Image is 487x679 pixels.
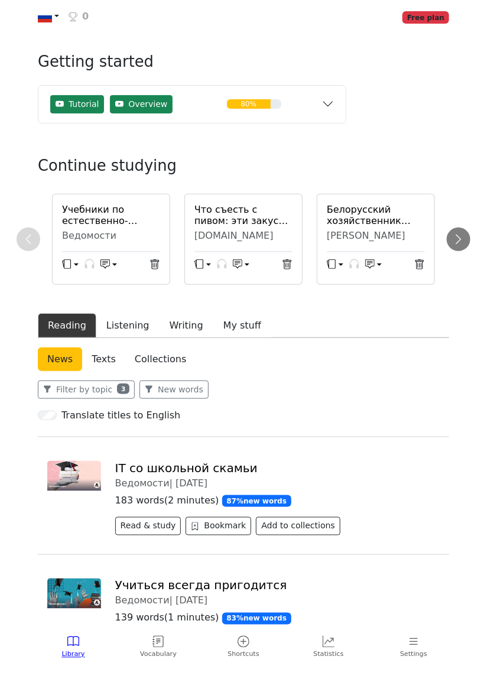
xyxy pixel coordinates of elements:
a: News [38,347,82,371]
a: Vocabulary [116,631,201,665]
span: Settings [400,650,427,660]
button: Overview [110,95,173,113]
h3: Continue studying [38,157,449,175]
img: 1134424-uchitsya-prigoditsya.jpg [47,579,101,609]
button: Filter by topic3 [38,381,135,399]
a: Settings [371,631,456,665]
span: 3 [117,384,129,394]
span: Overview [128,98,167,111]
a: 0 [64,5,93,29]
div: [PERSON_NAME] [327,230,425,242]
span: [DATE] [176,477,207,489]
a: Что съесть с пивом: эти закуски делают напиток в разы вкуснее [194,204,293,226]
span: Free plan [402,11,449,23]
a: Учиться всегда пригодится [115,579,287,593]
p: 183 words ( 2 minutes ) [115,493,440,508]
a: Statistics [286,631,371,665]
button: Writing [160,313,213,338]
a: Collections [125,347,196,371]
button: My stuff [213,313,271,338]
img: ru.svg [38,10,52,24]
div: Ведомости [62,230,160,242]
a: Shortcuts [223,631,264,665]
button: Listening [96,313,160,338]
button: Bookmark [186,517,251,535]
a: Read & study [115,522,186,534]
button: Add to collections [256,517,340,535]
span: Vocabulary [140,650,177,660]
button: Read & study [115,517,181,535]
span: 0 [82,9,89,24]
div: 80% [227,99,271,109]
button: Reading [38,313,96,338]
span: 87 % new words [222,495,291,507]
h6: Translate titles to English [61,410,180,421]
div: [DOMAIN_NAME] [194,230,293,242]
h3: Getting started [38,53,346,80]
p: 139 words ( 1 minutes ) [115,611,440,625]
span: Statistics [313,650,343,660]
span: 83 % new words [222,613,291,625]
img: 1134425-it-shkolnoi-skami.jpg [47,461,101,491]
a: Белорусский хозяйственник составил рейтинг растительных масел по полезности [327,204,425,226]
div: Ведомости | [115,477,440,489]
span: Library [61,650,85,660]
span: [DATE] [176,595,207,606]
span: Shortcuts [228,650,259,660]
span: Tutorial [69,98,99,111]
button: TutorialOverview80% [38,86,346,123]
button: New words [139,381,209,399]
a: Учебники по естественно-научным предметам от МФТИ внедрят в школы в 2026 году [62,204,160,226]
a: Library [31,631,116,665]
a: Free plan [402,10,449,24]
button: Tutorial [50,95,104,113]
div: Ведомости | [115,595,440,606]
a: Texts [82,347,125,371]
a: IТ со школьной скамьи [115,461,258,475]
